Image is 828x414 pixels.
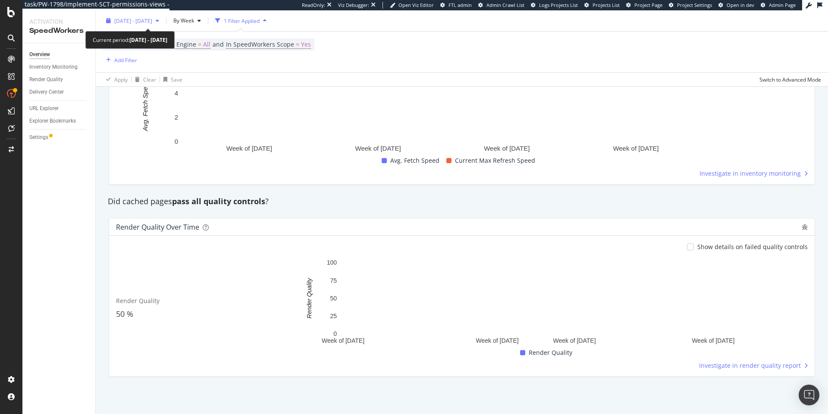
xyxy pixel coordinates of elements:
[175,89,178,97] text: 4
[160,73,182,86] button: Save
[29,133,48,142] div: Settings
[677,2,712,8] span: Project Settings
[634,2,662,8] span: Project Page
[198,40,201,48] span: =
[759,76,821,83] div: Switch to Advanced Mode
[697,243,808,251] div: Show details on failed quality controls
[699,169,801,178] span: Investigate in inventory monitoring
[330,277,337,284] text: 75
[175,137,178,145] text: 0
[727,2,754,8] span: Open in dev
[322,338,364,344] text: Week of [DATE]
[29,117,76,126] div: Explorer Bookmarks
[440,2,472,9] a: FTL admin
[613,145,659,152] text: Week of [DATE]
[799,385,819,405] div: Open Intercom Messenger
[29,17,88,26] div: Activation
[478,2,524,9] a: Admin Crawl List
[302,2,325,9] div: ReadOnly:
[761,2,796,9] a: Admin Page
[103,14,163,28] button: [DATE] - [DATE]
[355,145,401,152] text: Week of [DATE]
[338,2,369,9] div: Viz Debugger:
[306,278,313,319] text: Render Quality
[29,50,89,59] a: Overview
[29,26,88,36] div: SpeedWorkers
[175,114,178,121] text: 2
[29,88,64,97] div: Delivery Center
[141,79,149,132] text: Avg. Fetch Speed
[448,2,472,8] span: FTL admin
[114,76,128,83] div: Apply
[116,65,801,155] svg: A chart.
[330,295,337,302] text: 50
[398,2,434,8] span: Open Viz Editor
[802,224,808,230] div: bug
[484,145,530,152] text: Week of [DATE]
[626,2,662,9] a: Project Page
[301,38,311,51] span: Yes
[29,104,89,113] a: URL Explorer
[203,38,210,51] span: All
[29,104,59,113] div: URL Explorer
[103,55,137,65] button: Add Filter
[584,2,620,9] a: Projects List
[699,361,808,370] a: Investigate in render quality report
[390,2,434,9] a: Open Viz Editor
[390,155,439,166] span: Avg. Fetch Speed
[455,155,535,166] span: Current Max Refresh Speed
[170,17,194,24] span: By Week
[114,17,152,24] span: [DATE] - [DATE]
[103,196,820,207] div: Did cached pages ?
[116,309,133,319] span: 50 %
[486,2,524,8] span: Admin Crawl List
[93,35,167,45] div: Current period:
[29,117,89,126] a: Explorer Bookmarks
[29,63,78,72] div: Inventory Monitoring
[29,63,89,72] a: Inventory Monitoring
[333,331,337,338] text: 0
[226,40,294,48] span: In SpeedWorkers Scope
[170,14,204,28] button: By Week
[327,259,337,266] text: 100
[296,40,299,48] span: =
[699,169,808,178] a: Investigate in inventory monitoring
[29,88,89,97] a: Delivery Center
[669,2,712,9] a: Project Settings
[129,36,167,44] b: [DATE] - [DATE]
[132,73,156,86] button: Clear
[531,2,578,9] a: Logs Projects List
[213,40,224,48] span: and
[699,361,801,370] span: Investigate in render quality report
[476,338,519,344] text: Week of [DATE]
[593,2,620,8] span: Projects List
[29,75,63,84] div: Render Quality
[114,56,137,63] div: Add Filter
[171,76,182,83] div: Save
[224,17,260,24] div: 1 Filter Applied
[756,73,821,86] button: Switch to Advanced Mode
[553,338,596,344] text: Week of [DATE]
[155,40,196,48] span: Search Engine
[29,75,89,84] a: Render Quality
[292,258,803,348] svg: A chart.
[29,50,50,59] div: Overview
[212,14,270,28] button: 1 Filter Applied
[718,2,754,9] a: Open in dev
[330,313,337,319] text: 25
[539,2,578,8] span: Logs Projects List
[103,73,128,86] button: Apply
[116,223,199,231] div: Render Quality over time
[116,297,160,305] span: Render Quality
[226,145,272,152] text: Week of [DATE]
[529,348,572,358] span: Render Quality
[143,76,156,83] div: Clear
[692,338,734,344] text: Week of [DATE]
[172,196,265,206] strong: pass all quality controls
[769,2,796,8] span: Admin Page
[29,133,89,142] a: Settings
